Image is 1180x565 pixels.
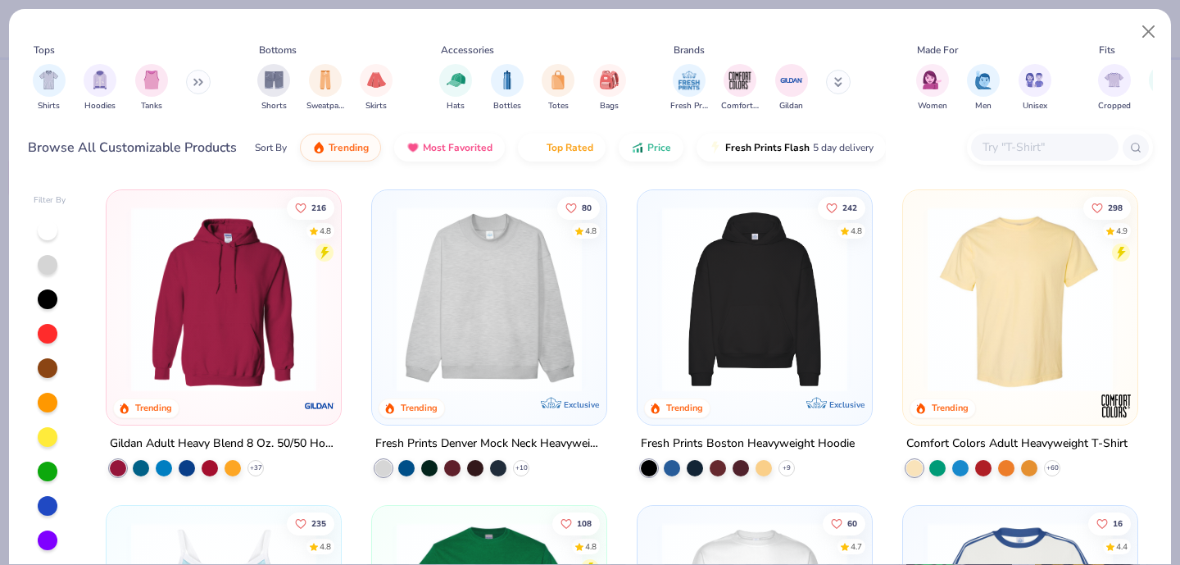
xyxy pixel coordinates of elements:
[552,512,600,535] button: Like
[1023,100,1047,112] span: Unisex
[564,399,599,410] span: Exclusive
[423,141,492,154] span: Most Favorited
[728,68,752,93] img: Comfort Colors Image
[975,100,992,112] span: Men
[1088,512,1131,535] button: Like
[439,64,472,112] button: filter button
[84,100,116,112] span: Hoodies
[670,100,708,112] span: Fresh Prints
[600,100,619,112] span: Bags
[261,100,287,112] span: Shorts
[923,71,942,89] img: Women Image
[593,64,626,112] div: filter for Bags
[1046,463,1058,473] span: + 60
[647,141,671,154] span: Price
[829,399,865,410] span: Exclusive
[842,203,857,212] span: 242
[709,141,722,154] img: flash.gif
[320,225,332,237] div: 4.8
[84,64,116,112] div: filter for Hoodies
[28,138,237,157] div: Browse All Customizable Products
[823,512,865,535] button: Like
[365,100,387,112] span: Skirts
[779,68,804,93] img: Gildan Image
[1083,196,1131,219] button: Like
[557,196,600,219] button: Like
[34,194,66,207] div: Filter By
[670,64,708,112] div: filter for Fresh Prints
[491,64,524,112] button: filter button
[917,43,958,57] div: Made For
[654,207,855,392] img: 91acfc32-fd48-4d6b-bdad-a4c1a30ac3fc
[775,64,808,112] div: filter for Gildan
[306,64,344,112] button: filter button
[306,64,344,112] div: filter for Sweatpants
[783,463,791,473] span: + 9
[447,71,465,89] img: Hats Image
[316,71,334,89] img: Sweatpants Image
[697,134,886,162] button: Fresh Prints Flash5 day delivery
[906,434,1128,454] div: Comfort Colors Adult Heavyweight T-Shirt
[250,463,262,473] span: + 37
[498,71,516,89] img: Bottles Image
[721,100,759,112] span: Comfort Colors
[593,64,626,112] button: filter button
[360,64,393,112] div: filter for Skirts
[542,64,574,112] div: filter for Totes
[542,64,574,112] button: filter button
[394,134,505,162] button: Most Favorited
[585,540,597,553] div: 4.8
[851,225,862,237] div: 4.8
[1099,43,1115,57] div: Fits
[916,64,949,112] div: filter for Women
[547,141,593,154] span: Top Rated
[91,71,109,89] img: Hoodies Image
[1105,71,1123,89] img: Cropped Image
[919,207,1121,392] img: 029b8af0-80e6-406f-9fdc-fdf898547912
[406,141,420,154] img: most_fav.gif
[590,207,792,392] img: a90f7c54-8796-4cb2-9d6e-4e9644cfe0fe
[585,225,597,237] div: 4.8
[515,463,528,473] span: + 10
[1113,519,1123,527] span: 16
[1025,71,1044,89] img: Unisex Image
[143,71,161,89] img: Tanks Image
[619,134,683,162] button: Price
[312,141,325,154] img: trending.gif
[123,207,324,392] img: 01756b78-01f6-4cc6-8d8a-3c30c1a0c8ac
[677,68,701,93] img: Fresh Prints Image
[34,43,55,57] div: Tops
[135,64,168,112] div: filter for Tanks
[1019,64,1051,112] div: filter for Unisex
[493,100,521,112] span: Bottles
[813,139,874,157] span: 5 day delivery
[388,207,590,392] img: f5d85501-0dbb-4ee4-b115-c08fa3845d83
[288,196,335,219] button: Like
[320,540,332,553] div: 4.8
[967,64,1000,112] div: filter for Men
[1098,64,1131,112] button: filter button
[548,100,569,112] span: Totes
[141,100,162,112] span: Tanks
[367,71,386,89] img: Skirts Image
[847,519,857,527] span: 60
[38,100,60,112] span: Shirts
[259,43,297,57] div: Bottoms
[33,64,66,112] button: filter button
[530,141,543,154] img: TopRated.gif
[300,134,381,162] button: Trending
[779,100,803,112] span: Gildan
[288,512,335,535] button: Like
[329,141,369,154] span: Trending
[916,64,949,112] button: filter button
[577,519,592,527] span: 108
[312,519,327,527] span: 235
[600,71,618,89] img: Bags Image
[721,64,759,112] div: filter for Comfort Colors
[1098,100,1131,112] span: Cropped
[974,71,992,89] img: Men Image
[549,71,567,89] img: Totes Image
[447,100,465,112] span: Hats
[1116,225,1128,237] div: 4.9
[312,203,327,212] span: 216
